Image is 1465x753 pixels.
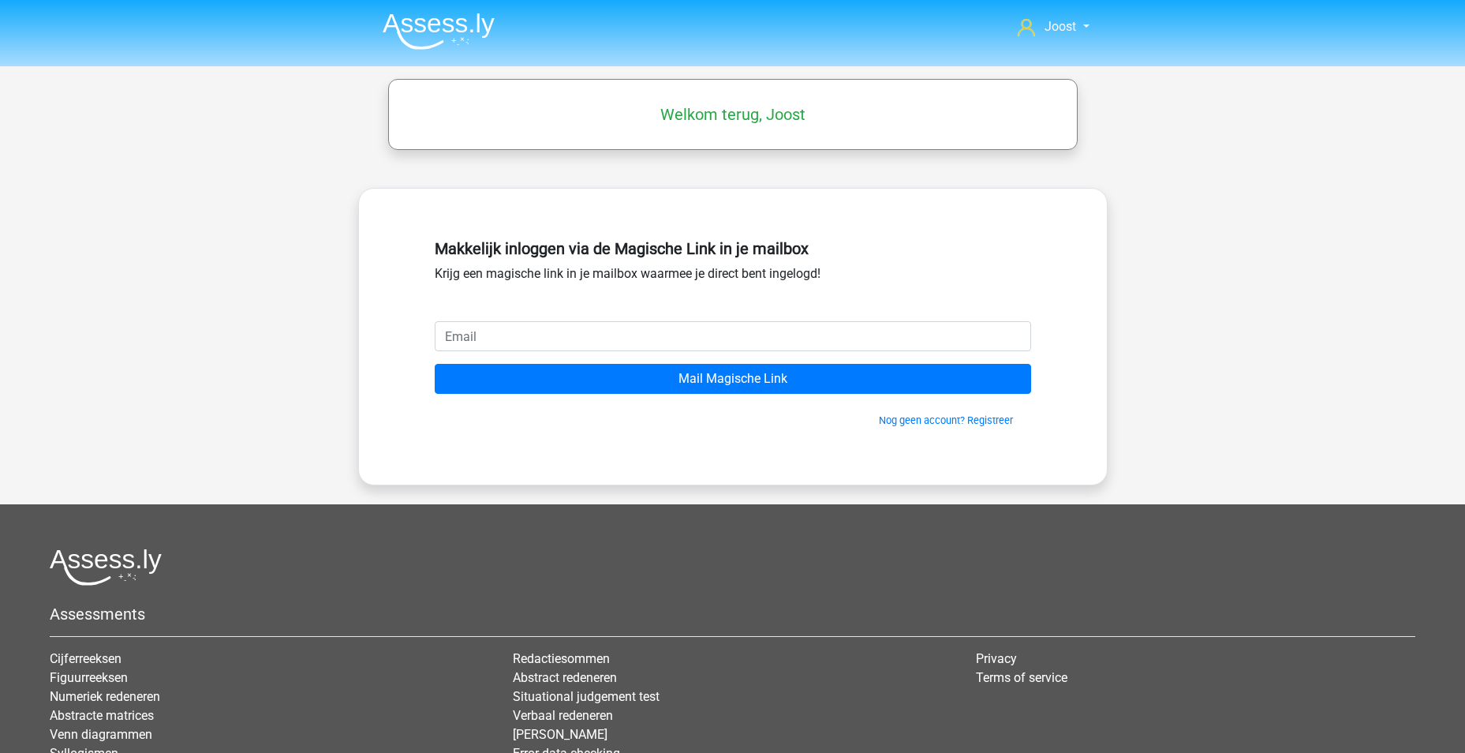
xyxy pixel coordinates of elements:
[879,414,1013,426] a: Nog geen account? Registreer
[396,105,1070,124] h5: Welkom terug, Joost
[435,239,1031,258] h5: Makkelijk inloggen via de Magische Link in je mailbox
[513,670,617,685] a: Abstract redeneren
[50,727,152,742] a: Venn diagrammen
[383,13,495,50] img: Assessly
[976,651,1017,666] a: Privacy
[513,727,607,742] a: [PERSON_NAME]
[435,233,1031,321] div: Krijg een magische link in je mailbox waarmee je direct bent ingelogd!
[50,651,121,666] a: Cijferreeksen
[435,321,1031,351] input: Email
[50,549,162,586] img: Assessly logo
[1011,17,1095,36] a: Joost
[976,670,1067,685] a: Terms of service
[50,605,1415,624] h5: Assessments
[513,651,610,666] a: Redactiesommen
[513,708,613,723] a: Verbaal redeneren
[50,708,154,723] a: Abstracte matrices
[435,364,1031,394] input: Mail Magische Link
[50,670,128,685] a: Figuurreeksen
[513,689,660,704] a: Situational judgement test
[1045,19,1076,34] span: Joost
[50,689,160,704] a: Numeriek redeneren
